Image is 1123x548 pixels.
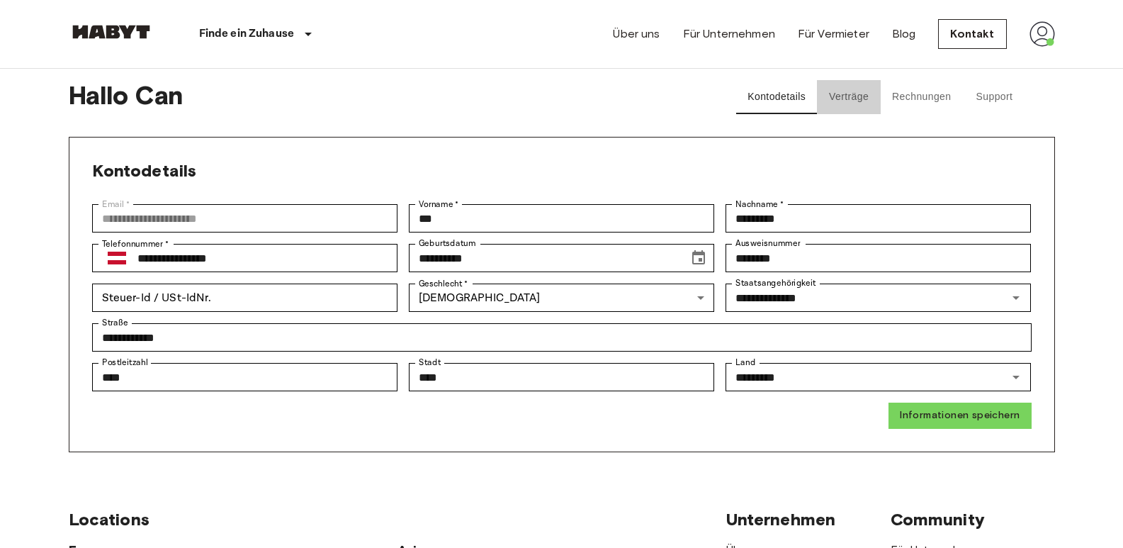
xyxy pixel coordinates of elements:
[409,363,714,391] div: Stadt
[817,80,881,114] button: Verträge
[108,252,126,264] img: Austria
[92,160,197,181] span: Kontodetails
[1029,21,1055,47] img: avatar
[735,237,800,250] label: Ausweisnummer
[69,25,154,39] img: Habyt
[735,198,784,211] label: Nachname
[69,509,149,530] span: Locations
[92,204,397,233] div: Email
[1006,367,1026,387] button: Open
[613,26,660,43] a: Über uns
[199,26,295,43] p: Finde ein Zuhause
[419,357,441,369] label: Stadt
[409,284,714,312] div: [DEMOGRAPHIC_DATA]
[798,26,869,43] a: Für Vermieter
[92,284,397,312] div: Steuer-Id / USt-IdNr.
[726,509,836,530] span: Unternehmen
[892,26,916,43] a: Blog
[684,244,713,272] button: Choose date, selected date is Nov 23, 1992
[726,204,1031,233] div: Nachname
[938,19,1006,49] a: Kontakt
[102,237,169,250] label: Telefonnummer
[963,80,1027,114] button: Support
[419,277,468,290] label: Geschlecht
[736,80,817,114] button: Kontodetails
[735,357,755,369] label: Land
[881,80,962,114] button: Rechnungen
[888,403,1031,429] button: Informationen speichern
[92,363,397,391] div: Postleitzahl
[735,277,816,289] label: Staatsangehörigkeit
[102,317,128,329] label: Straße
[419,198,459,211] label: Vorname
[102,243,132,273] button: Select country
[102,357,148,369] label: Postleitzahl
[92,323,1032,352] div: Straße
[891,509,985,530] span: Community
[419,237,476,250] label: Geburtsdatum
[726,244,1031,272] div: Ausweisnummer
[102,198,130,211] label: Email
[683,26,775,43] a: Für Unternehmen
[409,204,714,233] div: Vorname
[69,80,697,114] span: Hallo Can
[1006,288,1026,308] button: Open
